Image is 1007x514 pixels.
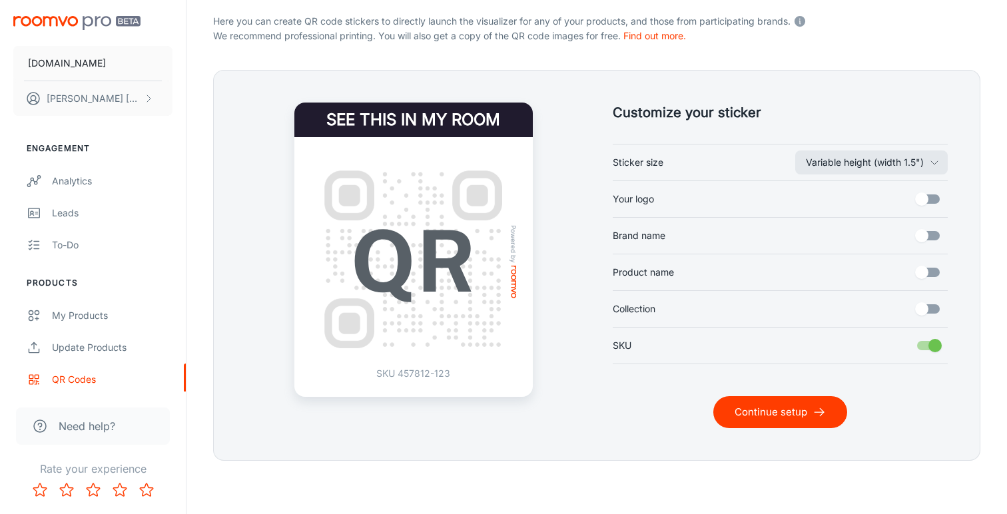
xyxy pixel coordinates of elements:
[613,103,948,123] h5: Customize your sticker
[213,29,980,43] p: We recommend professional printing. You will also get a copy of the QR code images for free.
[511,266,516,298] img: roomvo
[613,338,631,353] span: SKU
[53,477,80,503] button: Rate 2 star
[11,461,175,477] p: Rate your experience
[294,103,533,137] h4: See this in my room
[52,372,172,387] div: QR Codes
[59,418,115,434] span: Need help?
[13,46,172,81] button: [DOMAIN_NAME]
[795,150,948,174] button: Sticker size
[133,477,160,503] button: Rate 5 star
[713,396,847,428] button: Continue setup
[310,156,517,363] img: QR Code Example
[613,265,674,280] span: Product name
[213,11,980,29] p: Here you can create QR code stickers to directly launch the visualizer for any of your products, ...
[376,366,450,381] p: SKU 457812-123
[507,225,520,263] span: Powered by
[52,174,172,188] div: Analytics
[13,81,172,116] button: [PERSON_NAME] [PERSON_NAME]
[80,477,107,503] button: Rate 3 star
[613,228,665,243] span: Brand name
[52,340,172,355] div: Update Products
[107,477,133,503] button: Rate 4 star
[13,16,141,30] img: Roomvo PRO Beta
[613,302,655,316] span: Collection
[47,91,141,106] p: [PERSON_NAME] [PERSON_NAME]
[28,56,106,71] p: [DOMAIN_NAME]
[613,155,663,170] span: Sticker size
[27,477,53,503] button: Rate 1 star
[52,238,172,252] div: To-do
[52,308,172,323] div: My Products
[613,192,654,206] span: Your logo
[623,30,686,41] a: Find out more.
[52,206,172,220] div: Leads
